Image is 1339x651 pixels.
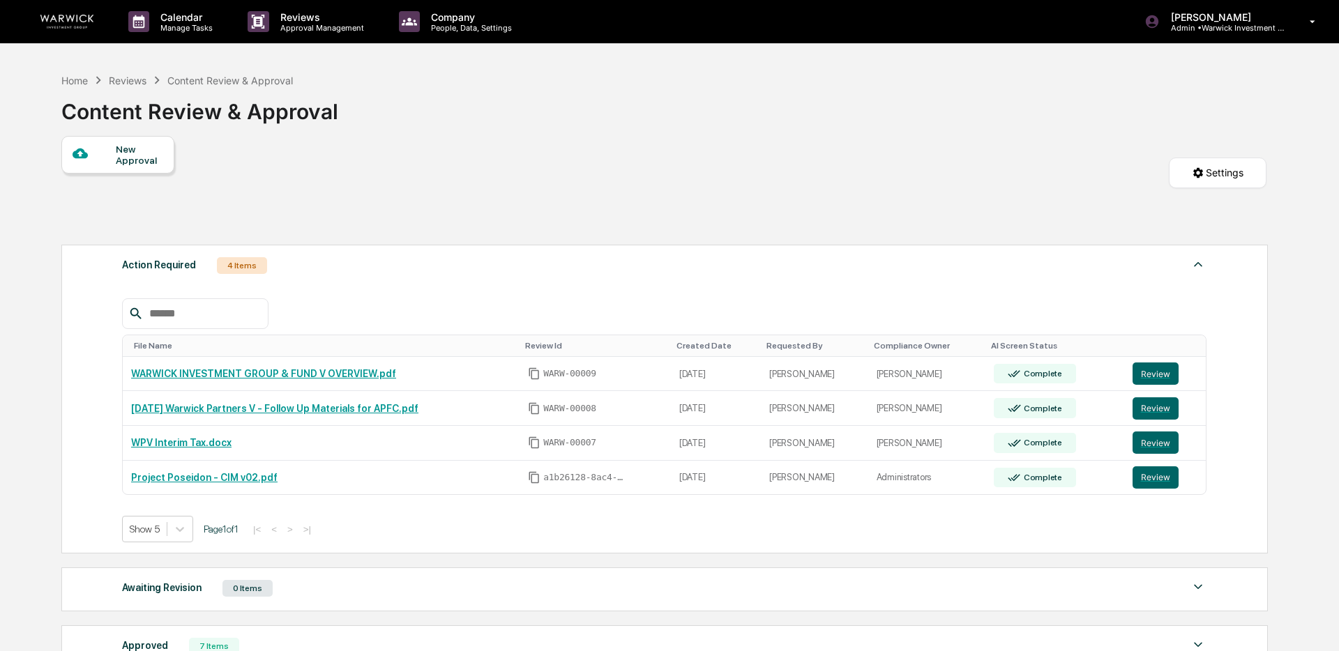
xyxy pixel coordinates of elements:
[122,579,202,597] div: Awaiting Revision
[761,357,868,392] td: [PERSON_NAME]
[1160,23,1289,33] p: Admin • Warwick Investment Group
[167,75,293,86] div: Content Review & Approval
[528,436,540,449] span: Copy Id
[671,426,761,461] td: [DATE]
[671,357,761,392] td: [DATE]
[420,11,519,23] p: Company
[543,403,596,414] span: WARW-00008
[33,15,100,29] img: logo
[1133,466,1179,489] button: Review
[299,523,315,535] button: >|
[249,523,265,535] button: |<
[868,426,985,461] td: [PERSON_NAME]
[1169,158,1266,188] button: Settings
[222,580,273,597] div: 0 Items
[1160,11,1289,23] p: [PERSON_NAME]
[61,75,88,86] div: Home
[1133,362,1198,385] a: Review
[131,472,278,483] a: Project Poseidon - CIM v02.pdf
[671,391,761,426] td: [DATE]
[122,256,196,274] div: Action Required
[761,426,868,461] td: [PERSON_NAME]
[766,341,863,351] div: Toggle SortBy
[676,341,755,351] div: Toggle SortBy
[1021,404,1062,413] div: Complete
[61,88,338,124] div: Content Review & Approval
[217,257,267,274] div: 4 Items
[131,437,232,448] a: WPV Interim Tax.docx
[761,461,868,495] td: [PERSON_NAME]
[1294,605,1332,643] iframe: Open customer support
[204,523,239,535] span: Page 1 of 1
[868,357,985,392] td: [PERSON_NAME]
[868,391,985,426] td: [PERSON_NAME]
[420,23,519,33] p: People, Data, Settings
[131,368,396,379] a: WARWICK INVESTMENT GROUP & FUND V OVERVIEW.pdf
[1021,473,1062,482] div: Complete
[1021,438,1062,447] div: Complete
[269,11,371,23] p: Reviews
[131,403,418,414] a: [DATE] Warwick Partners V - Follow Up Materials for APFC.pdf
[874,341,980,351] div: Toggle SortBy
[267,523,281,535] button: <
[761,391,868,426] td: [PERSON_NAME]
[283,523,297,535] button: >
[528,367,540,380] span: Copy Id
[991,341,1118,351] div: Toggle SortBy
[1021,369,1062,378] div: Complete
[1190,579,1206,595] img: caret
[269,23,371,33] p: Approval Management
[528,471,540,484] span: Copy Id
[1190,256,1206,273] img: caret
[134,341,514,351] div: Toggle SortBy
[868,461,985,495] td: Administrators
[149,23,220,33] p: Manage Tasks
[116,144,162,166] div: New Approval
[1133,466,1198,489] a: Review
[109,75,146,86] div: Reviews
[149,11,220,23] p: Calendar
[1133,397,1179,420] button: Review
[543,437,596,448] span: WARW-00007
[1133,431,1179,454] button: Review
[1135,341,1201,351] div: Toggle SortBy
[528,402,540,415] span: Copy Id
[1133,362,1179,385] button: Review
[543,368,596,379] span: WARW-00009
[1133,397,1198,420] a: Review
[525,341,665,351] div: Toggle SortBy
[1133,431,1198,454] a: Review
[671,461,761,495] td: [DATE]
[543,472,627,483] span: a1b26128-8ac4-4374-be26-69eb5b92d759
